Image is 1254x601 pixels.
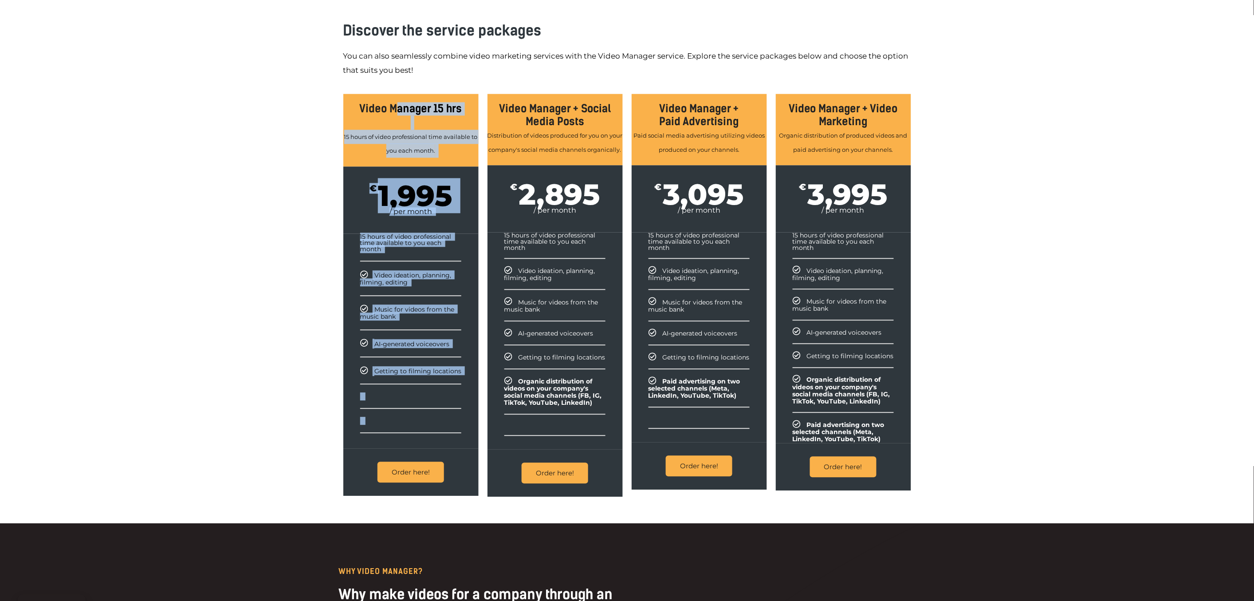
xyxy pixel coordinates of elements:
font: Video ideation, planning, filming, editing [649,267,739,282]
font: Paid social media advertising utilizing videos produced on your channels. [633,132,765,153]
font: 15 hours of video professional time available to you each month [649,231,740,252]
font: / per month [678,206,720,214]
font: 3,995 [808,177,888,212]
font: Music for videos from the music bank [504,298,598,313]
font: 15 hours of video professional time available to you each month [793,231,884,252]
font: Order here! [680,462,718,470]
font: Getting to filming locations [519,353,605,361]
font: WHY VIDEO MANAGER? [339,567,423,576]
font: 15 hours of video professional time available to you each month [360,233,452,253]
font: Getting to filming locations [663,353,750,361]
font: Music for videos from the music bank [793,297,887,312]
font: Organic distribution of produced videos and paid advertising on your channels. [779,132,908,153]
font: Order here! [536,469,574,477]
font: Organic distribution of videos on your company's social media channels (FB, IG, TikTok, YouTube, ... [793,376,890,405]
font: Video Manager 15 hrs [360,102,462,115]
font: AI-generated voiceovers [374,340,449,348]
font: Video Manager + Video Marketing [789,102,898,128]
font: Paid advertising on two selected channels (Meta, LinkedIn, YouTube, TikTok) [649,377,740,399]
font: Distribution of videos produced for you on your company's social media channels organically. [487,132,623,153]
font: 1,995 [378,178,452,213]
font: AI-generated voiceovers [807,328,882,336]
font: Getting to filming locations [374,367,461,375]
font: 15 hours of video professional time available to you each month. [344,133,478,154]
font: 15 hours of video professional time available to you each month [504,231,596,252]
font: Paid advertising on two selected channels (Meta, LinkedIn, YouTube, TikTok) [793,421,884,443]
font: / per month [534,206,576,214]
font: € [370,183,377,194]
a: Order here! [522,463,588,483]
font: AI-generated voiceovers [519,329,594,337]
font: You can also seamlessly combine video marketing services with the Video Manager service. Explore ... [343,51,908,75]
a: Order here! [810,456,877,477]
font: Video ideation, planning, filming, editing [793,267,884,282]
font: Getting to filming locations [807,352,894,360]
font: € [799,182,806,192]
font: Video Manager + [660,102,739,115]
font: Order here! [392,468,430,476]
font: Video Manager + Social Media Posts [499,102,611,128]
font: AI-generated voiceovers [663,329,738,337]
font: Discover the service packages [343,22,542,39]
font: 3,095 [663,177,744,212]
font: € [510,182,517,192]
font: € [655,182,662,192]
a: Order here! [666,455,732,476]
font: Video ideation, planning, filming, editing [504,267,595,282]
font: / per month [389,207,432,216]
font: 2,895 [519,177,600,212]
font: Music for videos from the music bank [649,298,743,313]
font: Music for videos from the music bank [360,305,454,320]
font: Order here! [824,463,862,471]
a: Order here! [377,462,444,482]
font: / per month [822,206,865,214]
font: Video ideation, planning, filming, editing [360,271,451,286]
font: Paid Advertising [660,115,739,128]
font: Organic distribution of videos on your company's social media channels (FB, IG, TikTok, YouTube, ... [504,377,602,407]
